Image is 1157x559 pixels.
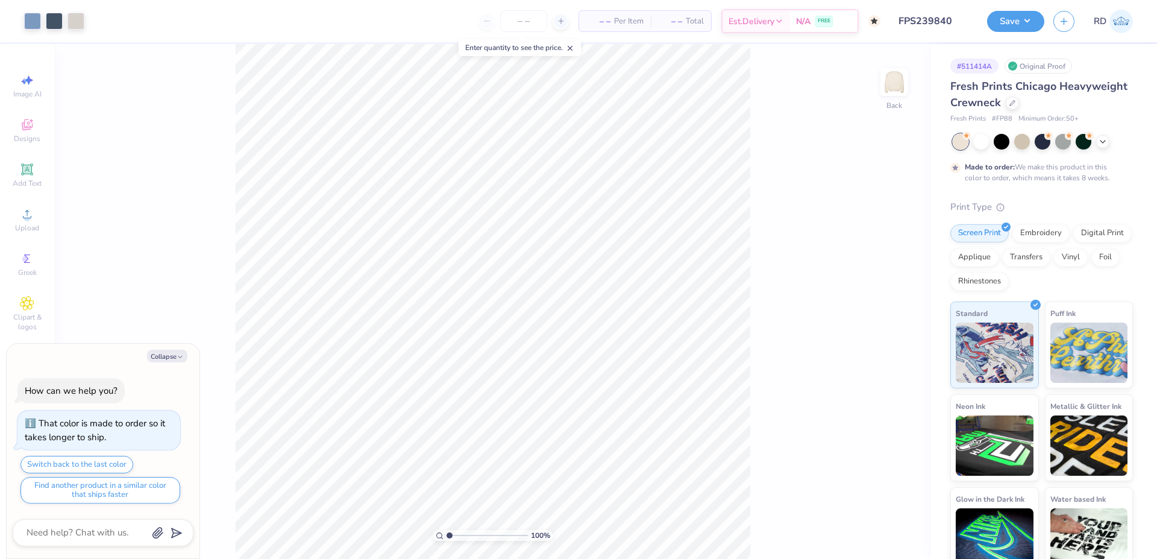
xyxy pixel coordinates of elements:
[1050,400,1121,412] span: Metallic & Glitter Ink
[459,39,581,56] div: Enter quantity to see the price.
[1054,248,1088,267] div: Vinyl
[950,273,1009,291] div: Rhinestones
[147,350,187,362] button: Collapse
[796,15,811,28] span: N/A
[20,477,180,504] button: Find another product in a similar color that ships faster
[1094,14,1106,28] span: RD
[1018,114,1079,124] span: Minimum Order: 50 +
[20,456,133,473] button: Switch back to the last color
[987,11,1044,32] button: Save
[1050,323,1128,383] img: Puff Ink
[500,10,547,32] input: – –
[1050,307,1076,320] span: Puff Ink
[1050,493,1106,505] span: Water based Ink
[965,162,1015,172] strong: Made to order:
[18,268,37,277] span: Greek
[614,15,644,28] span: Per Item
[658,15,682,28] span: – –
[950,248,999,267] div: Applique
[882,70,906,94] img: Back
[15,223,39,233] span: Upload
[950,58,999,74] div: # 511414A
[1091,248,1120,267] div: Foil
[686,15,704,28] span: Total
[1073,224,1132,242] div: Digital Print
[950,224,1009,242] div: Screen Print
[13,89,42,99] span: Image AI
[1002,248,1050,267] div: Transfers
[1050,415,1128,476] img: Metallic & Glitter Ink
[729,15,774,28] span: Est. Delivery
[950,200,1133,214] div: Print Type
[956,307,988,320] span: Standard
[1005,58,1072,74] div: Original Proof
[956,400,985,412] span: Neon Ink
[14,134,40,144] span: Designs
[25,385,118,397] div: How can we help you?
[13,178,42,188] span: Add Text
[531,530,550,541] span: 100 %
[586,15,610,28] span: – –
[818,17,830,25] span: FREE
[992,114,1012,124] span: # FP88
[886,100,902,111] div: Back
[956,323,1033,383] img: Standard
[956,493,1024,505] span: Glow in the Dark Ink
[6,312,48,332] span: Clipart & logos
[1012,224,1070,242] div: Embroidery
[965,162,1113,183] div: We make this product in this color to order, which means it takes 8 weeks.
[1109,10,1133,33] img: Rommel Del Rosario
[889,9,978,33] input: Untitled Design
[956,415,1033,476] img: Neon Ink
[950,79,1127,110] span: Fresh Prints Chicago Heavyweight Crewneck
[25,417,165,443] div: That color is made to order so it takes longer to ship.
[950,114,986,124] span: Fresh Prints
[1094,10,1133,33] a: RD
